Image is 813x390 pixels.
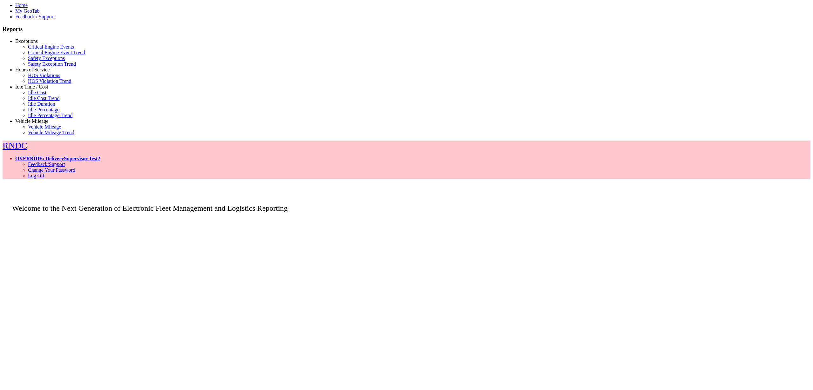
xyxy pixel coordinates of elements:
[15,118,48,124] a: Vehicle Mileage
[15,38,38,44] a: Exceptions
[28,162,65,167] a: Feedback/Support
[28,113,72,118] a: Idle Percentage Trend
[28,130,74,135] a: Vehicle Mileage Trend
[28,167,75,173] a: Change Your Password
[15,14,55,19] a: Feedback / Support
[28,96,60,101] a: Idle Cost Trend
[28,56,65,61] a: Safety Exceptions
[28,173,44,178] a: Log Off
[28,61,76,67] a: Safety Exception Trend
[28,107,59,112] a: Idle Percentage
[15,8,40,14] a: My GeoTab
[3,26,810,33] h3: Reports
[28,124,61,129] a: Vehicle Mileage
[15,156,100,161] a: OVERRIDE: DeliverySupervisor Test2
[28,101,55,107] a: Idle Duration
[28,50,85,55] a: Critical Engine Event Trend
[15,3,28,8] a: Home
[3,195,810,213] p: Welcome to the Next Generation of Electronic Fleet Management and Logistics Reporting
[28,90,46,95] a: Idle Cost
[28,44,74,50] a: Critical Engine Events
[3,141,27,150] a: RNDC
[28,78,71,84] a: HOS Violation Trend
[15,84,48,89] a: Idle Time / Cost
[15,67,50,72] a: Hours of Service
[28,73,60,78] a: HOS Violations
